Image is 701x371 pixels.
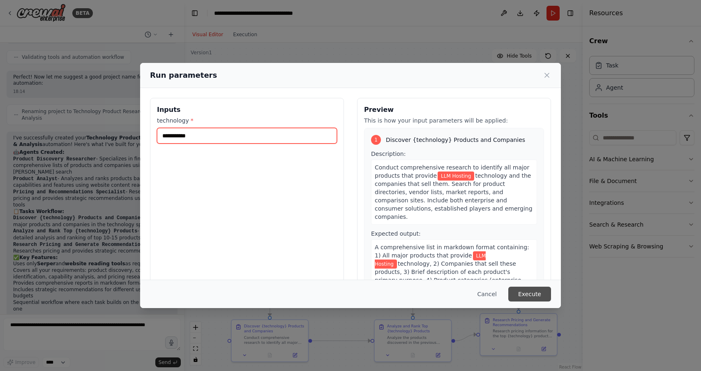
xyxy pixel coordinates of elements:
h3: Inputs [157,105,337,115]
h2: Run parameters [150,70,217,81]
span: Variable: technology [375,251,486,269]
button: Execute [508,287,551,301]
span: technology, 2) Companies that sell these products, 3) Brief description of each product's primary... [375,260,523,292]
span: Expected output: [371,230,421,237]
span: Description: [371,151,406,157]
label: technology [157,116,337,125]
div: 1 [371,135,381,145]
span: Variable: technology [438,172,474,181]
h3: Preview [364,105,544,115]
span: Discover {technology} Products and Companies [386,136,525,144]
span: Conduct comprehensive research to identify all major products that provide [375,164,529,179]
button: Cancel [471,287,503,301]
span: A comprehensive list in markdown format containing: 1) All major products that provide [375,244,529,259]
p: This is how your input parameters will be applied: [364,116,544,125]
